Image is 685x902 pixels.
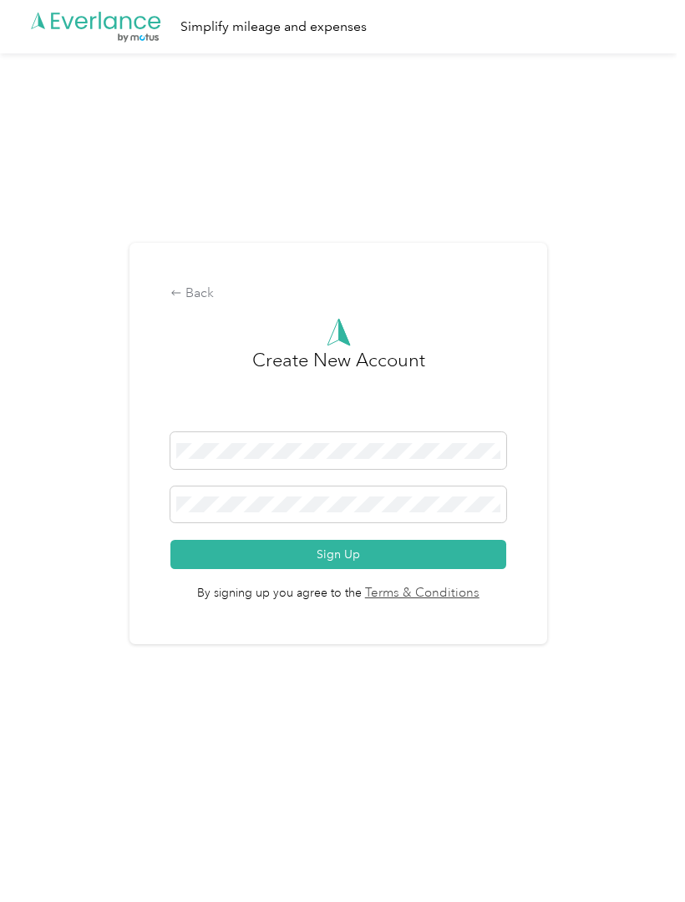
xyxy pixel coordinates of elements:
[252,346,425,432] h3: Create New Account
[180,17,367,38] div: Simplify mileage and expenses
[170,540,506,569] button: Sign Up
[170,284,506,304] div: Back
[170,569,506,602] span: By signing up you agree to the
[362,584,479,603] a: Terms & Conditions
